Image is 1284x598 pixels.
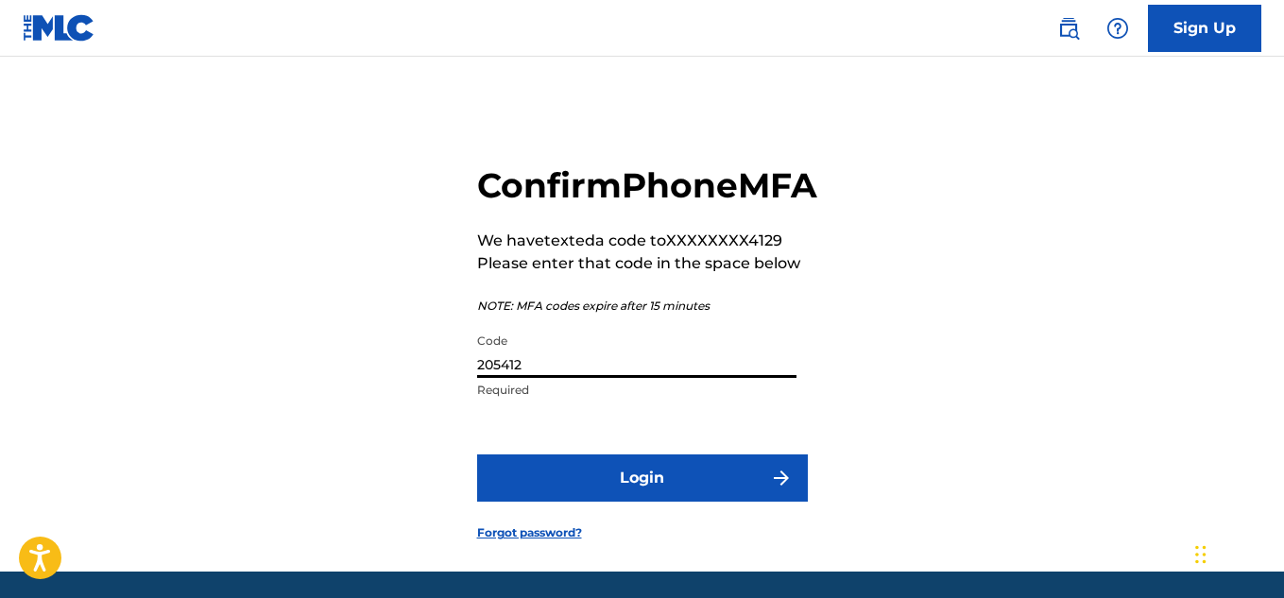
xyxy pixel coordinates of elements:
button: Login [477,454,808,502]
img: search [1057,17,1080,40]
p: Required [477,382,796,399]
p: NOTE: MFA codes expire after 15 minutes [477,298,817,315]
a: Forgot password? [477,524,582,541]
h2: Confirm Phone MFA [477,164,817,207]
img: help [1106,17,1129,40]
a: Public Search [1050,9,1087,47]
div: Drag [1195,526,1207,583]
p: We have texted a code to XXXXXXXX4129 [477,230,817,252]
img: f7272a7cc735f4ea7f67.svg [770,467,793,489]
a: Sign Up [1148,5,1261,52]
img: MLC Logo [23,14,95,42]
iframe: Chat Widget [1190,507,1284,598]
div: Help [1099,9,1137,47]
p: Please enter that code in the space below [477,252,817,275]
